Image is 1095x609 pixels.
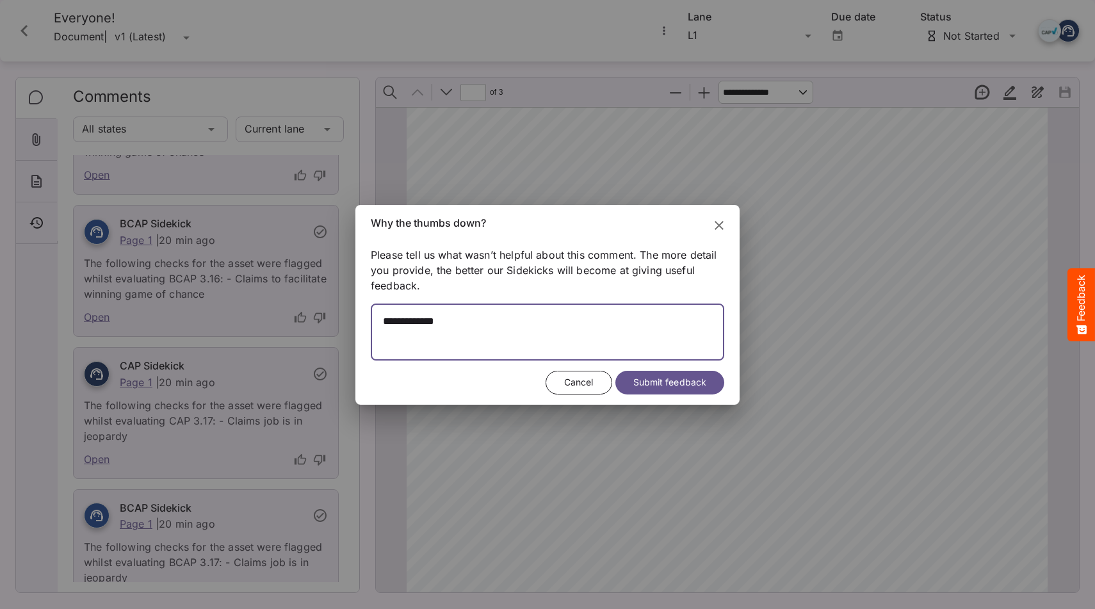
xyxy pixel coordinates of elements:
[371,215,724,232] h6: Why the thumbs down?
[633,375,706,391] span: Submit feedback
[371,247,724,303] p: Please tell us what wasn’t helpful about this comment. The more detail you provide, the better ou...
[564,375,594,391] span: Cancel
[546,371,612,394] button: Cancel
[615,371,724,394] button: Submit feedback
[704,210,734,241] button: Close
[1067,268,1095,341] button: Feedback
